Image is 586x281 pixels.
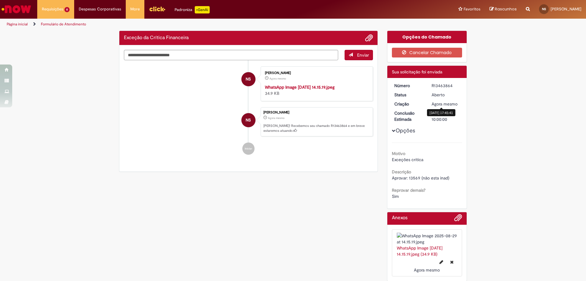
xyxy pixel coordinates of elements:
[269,77,286,80] time: 29/08/2025 17:45:31
[265,71,367,75] div: [PERSON_NAME]
[464,6,480,12] span: Favoritos
[551,6,581,12] span: [PERSON_NAME]
[447,257,457,267] button: Excluir WhatsApp Image 2025-08-29 at 14.15.19.jpeg
[392,169,411,175] b: Descrição
[79,6,121,12] span: Despesas Corporativas
[246,72,251,87] span: NS
[268,116,284,120] time: 29/08/2025 17:45:41
[41,22,86,27] a: Formulário de Atendimento
[149,4,165,13] img: click_logo_yellow_360x200.png
[263,111,370,114] div: [PERSON_NAME]
[392,69,442,75] span: Sua solicitação foi enviada
[392,48,462,57] button: Cancelar Chamado
[195,6,210,13] p: +GenAi
[42,6,63,12] span: Requisições
[397,245,443,257] a: WhatsApp Image [DATE] 14.15.19.jpeg (34.9 KB)
[175,6,210,13] div: Padroniza
[432,92,460,98] div: Aberto
[392,151,405,156] b: Motivo
[265,84,367,96] div: 34.9 KB
[392,194,399,199] span: Sim
[436,257,447,267] button: Editar nome de arquivo WhatsApp Image 2025-08-29 at 14.15.19.jpeg
[432,101,458,107] span: Agora mesmo
[390,83,427,89] dt: Número
[357,52,369,58] span: Enviar
[392,175,449,181] span: Aprovar: 13569 (não esta inad)
[490,6,517,12] a: Rascunhos
[7,22,28,27] a: Página inicial
[5,19,386,30] ul: Trilhas de página
[269,77,286,80] span: Agora mesmo
[268,116,284,120] span: Agora mesmo
[64,7,70,12] span: 6
[390,92,427,98] dt: Status
[1,3,32,15] img: ServiceNow
[246,113,251,128] span: NS
[397,233,458,245] img: WhatsApp Image 2025-08-29 at 14.15.19.jpeg
[345,50,373,60] button: Enviar
[542,7,546,11] span: NS
[241,72,255,86] div: Natalia Carolina De Souza
[392,157,423,162] span: Exceções crítica
[241,113,255,127] div: Natalia Carolina De Souza
[124,107,373,137] li: Natalia Carolina De Souza
[390,110,427,122] dt: Conclusão Estimada
[130,6,140,12] span: More
[124,35,189,41] h2: Exceção da Crítica Financeira Histórico de tíquete
[365,34,373,42] button: Adicionar anexos
[392,215,407,221] h2: Anexos
[414,267,440,273] time: 29/08/2025 17:45:31
[387,31,467,43] div: Opções do Chamado
[124,60,373,161] ul: Histórico de tíquete
[392,187,425,193] b: Reprovar demais?
[414,267,440,273] span: Agora mesmo
[390,101,427,107] dt: Criação
[265,84,335,90] a: WhatsApp Image [DATE] 14.15.19.jpeg
[124,50,338,60] textarea: Digite sua mensagem aqui...
[432,83,460,89] div: R13463864
[427,109,455,116] div: [DATE] 17:45:41
[263,124,370,133] p: [PERSON_NAME]! Recebemos seu chamado R13463864 e em breve estaremos atuando.
[432,101,460,107] div: 29/08/2025 17:45:41
[495,6,517,12] span: Rascunhos
[454,214,462,225] button: Adicionar anexos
